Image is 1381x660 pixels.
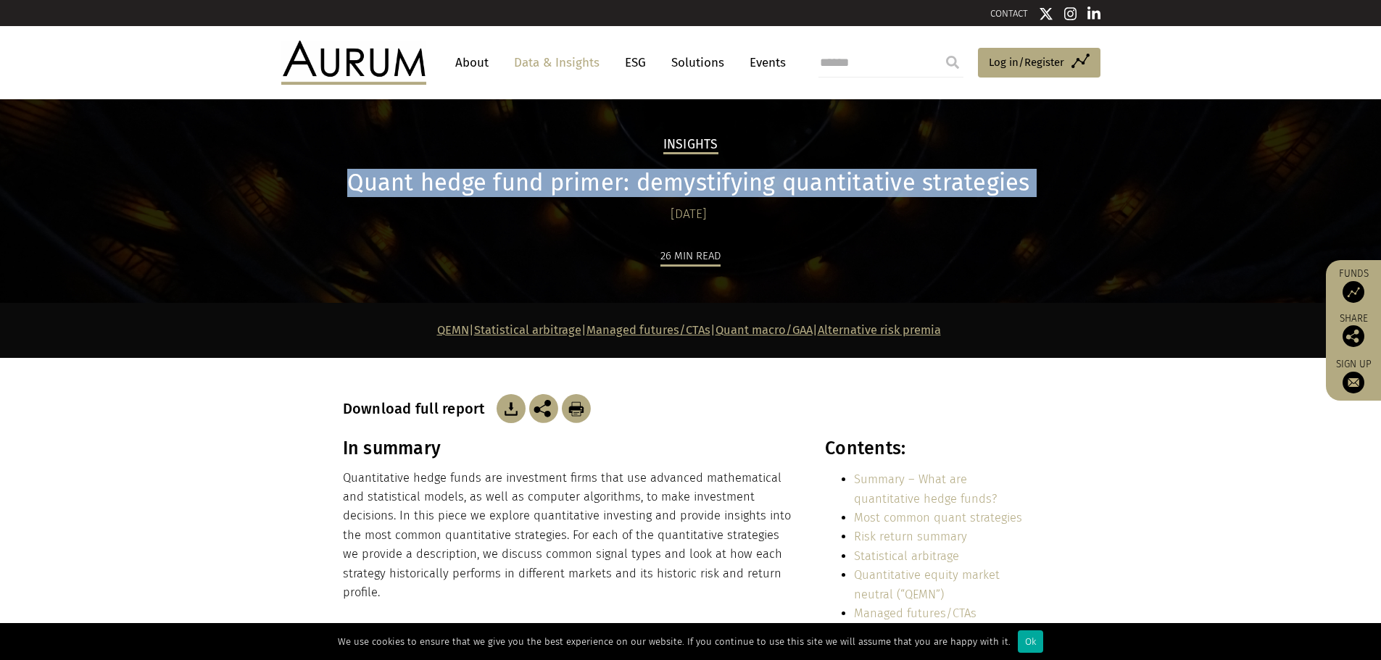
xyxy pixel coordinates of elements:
img: Linkedin icon [1087,7,1100,21]
a: Statistical arbitrage [854,549,959,563]
a: Quantitative equity market neutral (“QEMN”) [854,568,1000,601]
a: Data & Insights [507,49,607,76]
div: [DATE] [343,204,1035,225]
div: Ok [1018,630,1043,653]
img: Download Article [497,394,526,423]
a: Solutions [664,49,731,76]
img: Share this post [529,394,558,423]
a: Sign up [1333,358,1374,393]
a: Statistical arbitrage [474,323,581,337]
span: Log in/Register [989,54,1064,71]
input: Submit [938,48,967,77]
img: Download Article [562,394,591,423]
img: Share this post [1343,325,1364,347]
strong: | | | | [437,323,941,337]
a: QEMN [437,323,469,337]
a: Risk return summary [854,530,967,543]
a: Events [742,49,786,76]
img: Instagram icon [1064,7,1077,21]
img: Aurum [281,41,426,84]
img: Twitter icon [1039,7,1053,21]
a: Log in/Register [978,48,1100,78]
a: Quant macro/GAA [716,323,813,337]
div: Share [1333,314,1374,347]
a: CONTACT [990,8,1028,19]
a: About [448,49,496,76]
a: Managed futures/CTAs [854,606,976,620]
p: Quantitative hedge funds are investment firms that use advanced mathematical and statistical mode... [343,469,794,603]
a: Alternative risk premia [818,323,941,337]
h3: In summary [343,438,794,459]
a: Managed futures/CTAs [586,323,710,337]
h3: Download full report [343,400,493,417]
img: Access Funds [1343,281,1364,303]
img: Sign up to our newsletter [1343,372,1364,393]
a: Funds [1333,267,1374,303]
h1: Quant hedge fund primer: demystifying quantitative strategies [343,169,1035,197]
h2: Insights [663,137,718,154]
a: Most common quant strategies [854,511,1022,525]
a: ESG [618,49,653,76]
div: 26 min read [660,247,721,267]
a: Summary – What are quantitative hedge funds? [854,472,997,505]
h3: Contents: [825,438,1034,459]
